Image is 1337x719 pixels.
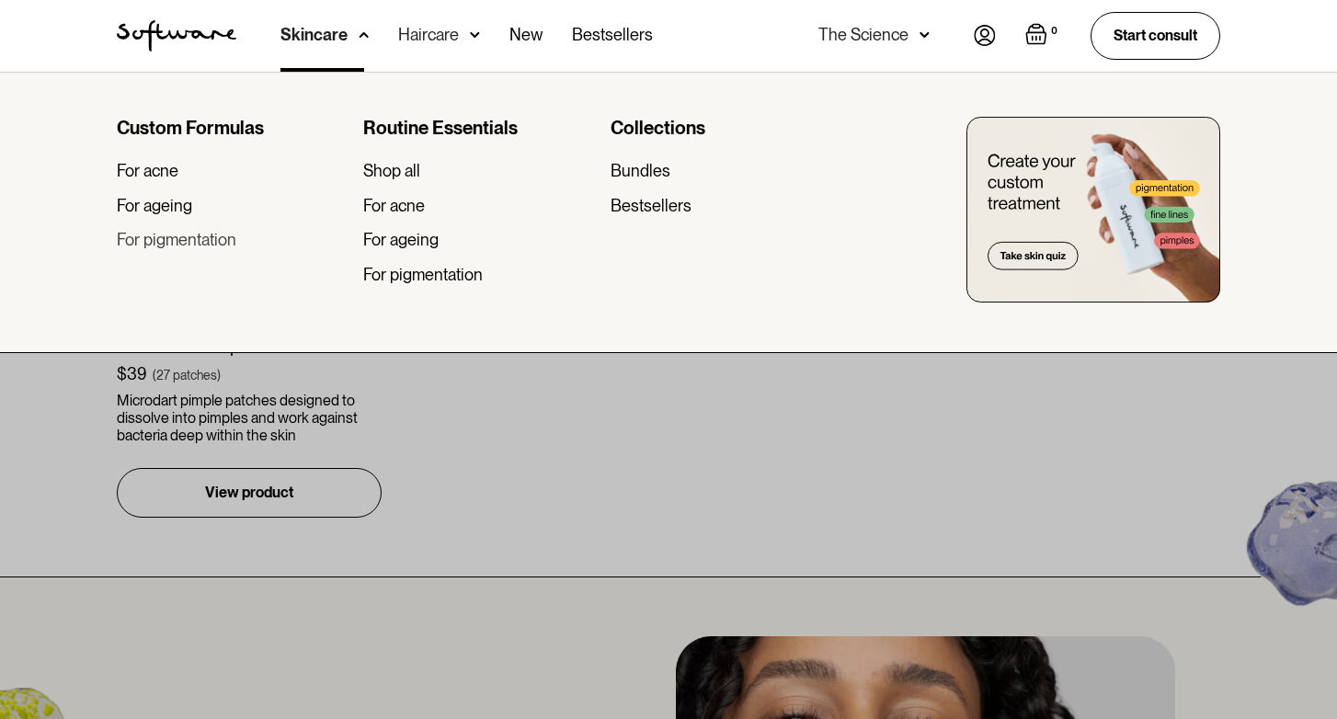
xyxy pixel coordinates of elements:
[611,196,691,216] div: Bestsellers
[1091,12,1220,59] a: Start consult
[363,265,595,285] a: For pigmentation
[363,230,595,250] a: For ageing
[359,26,369,44] img: arrow down
[117,20,236,51] a: home
[363,161,595,181] a: Shop all
[117,196,192,216] div: For ageing
[1025,23,1061,49] a: Open empty cart
[363,161,420,181] div: Shop all
[920,26,930,44] img: arrow down
[117,161,178,181] div: For acne
[611,117,842,139] div: Collections
[398,26,459,44] div: Haircare
[363,265,483,285] div: For pigmentation
[470,26,480,44] img: arrow down
[611,161,842,181] a: Bundles
[117,196,349,216] a: For ageing
[280,26,348,44] div: Skincare
[1047,23,1061,40] div: 0
[117,230,236,250] div: For pigmentation
[117,230,349,250] a: For pigmentation
[966,117,1220,302] img: create you custom treatment bottle
[363,196,595,216] a: For acne
[611,196,842,216] a: Bestsellers
[117,161,349,181] a: For acne
[611,161,670,181] div: Bundles
[818,26,908,44] div: The Science
[363,117,595,139] div: Routine Essentials
[117,117,349,139] div: Custom Formulas
[363,196,425,216] div: For acne
[117,20,236,51] img: Software Logo
[363,230,439,250] div: For ageing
